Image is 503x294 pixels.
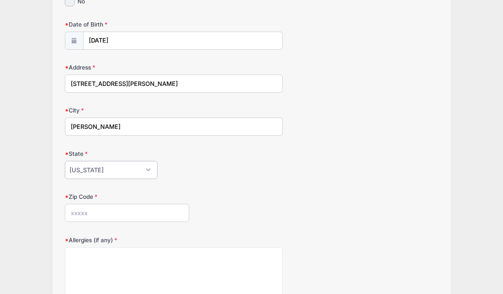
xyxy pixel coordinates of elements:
label: Date of Birth [65,20,189,29]
input: mm/dd/yyyy [83,32,283,50]
label: Zip Code [65,192,189,201]
label: Address [65,63,189,72]
label: City [65,106,189,115]
input: xxxxx [65,204,189,222]
label: State [65,150,189,158]
label: Allergies (if any) [65,236,189,244]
